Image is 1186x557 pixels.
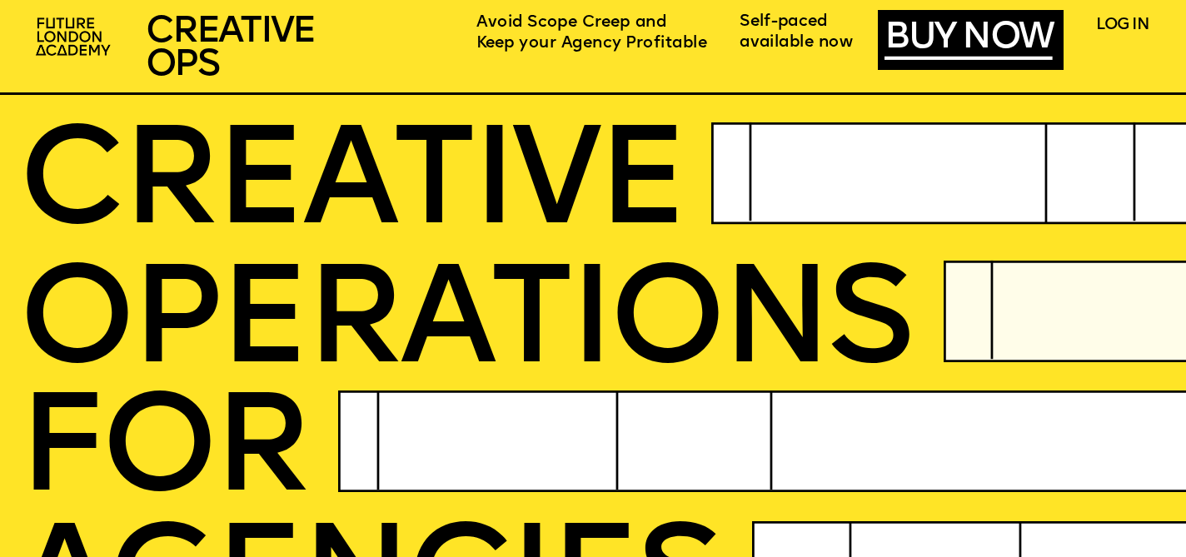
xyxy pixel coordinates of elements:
[146,14,314,85] span: CREATIVE OPS
[740,14,828,29] span: Self-paced
[740,35,853,50] span: available now
[18,118,685,257] span: CREATIVE
[18,385,306,525] span: FOR
[885,20,1052,61] a: BUY NOW
[18,257,910,396] span: OPERatioNS
[1096,17,1149,32] a: LOG IN
[476,15,666,30] span: Avoid Scope Creep and
[29,11,121,65] img: upload-2f72e7a8-3806-41e8-b55b-d754ac055a4a.png
[476,36,707,51] span: Keep your Agency Profitable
